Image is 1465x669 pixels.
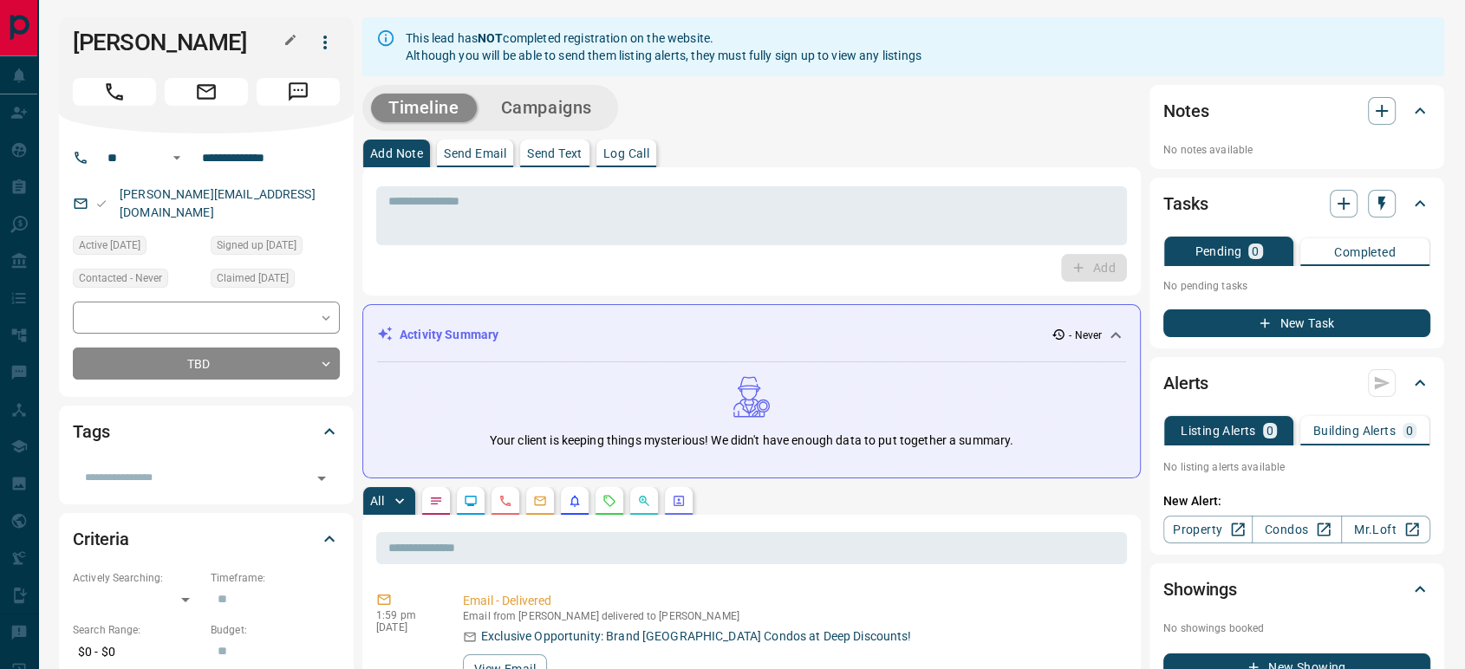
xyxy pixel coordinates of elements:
p: 1:59 pm [376,609,437,621]
button: Open [166,147,187,168]
p: Activity Summary [400,326,498,344]
h1: [PERSON_NAME] [73,29,284,56]
p: Building Alerts [1313,425,1396,437]
h2: Tasks [1163,190,1208,218]
div: Criteria [73,518,340,560]
a: Mr.Loft [1341,516,1430,543]
p: Email - Delivered [463,592,1120,610]
div: Tasks [1163,183,1430,224]
svg: Emails [533,494,547,508]
svg: Lead Browsing Activity [464,494,478,508]
p: Log Call [603,147,649,159]
p: No notes available [1163,142,1430,158]
p: - Never [1069,328,1102,343]
button: Campaigns [484,94,609,122]
p: Budget: [211,622,340,638]
button: Open [309,466,334,490]
a: Property [1163,516,1253,543]
span: Contacted - Never [79,270,162,287]
svg: Notes [429,494,443,508]
svg: Agent Actions [672,494,686,508]
div: Thu May 02 2024 [73,236,202,260]
h2: Showings [1163,575,1237,603]
p: Send Text [527,147,583,159]
div: Notes [1163,90,1430,132]
div: Activity Summary- Never [377,319,1126,351]
p: Add Note [370,147,423,159]
svg: Listing Alerts [568,494,582,508]
p: No showings booked [1163,620,1430,636]
p: Your client is keeping things mysterious! We didn't have enough data to put together a summary. [490,432,1013,450]
div: Thu May 02 2024 [211,269,340,293]
p: Email from [PERSON_NAME] delivered to [PERSON_NAME] [463,610,1120,622]
a: Condos [1252,516,1341,543]
div: Thu May 02 2024 [211,236,340,260]
p: Search Range: [73,622,202,638]
p: $0 - $0 [73,638,202,666]
svg: Calls [498,494,512,508]
p: All [370,495,384,507]
p: 0 [1406,425,1413,437]
h2: Tags [73,418,109,445]
h2: Criteria [73,525,129,553]
p: 0 [1266,425,1273,437]
p: Send Email [444,147,506,159]
button: Timeline [371,94,477,122]
span: Email [165,78,248,106]
svg: Email Valid [95,198,107,210]
h2: Alerts [1163,369,1208,397]
p: Exclusive Opportunity: Brand [GEOGRAPHIC_DATA] Condos at Deep Discounts! [481,627,911,646]
span: Signed up [DATE] [217,237,296,254]
p: No pending tasks [1163,273,1430,299]
p: 0 [1252,245,1259,257]
a: [PERSON_NAME][EMAIL_ADDRESS][DOMAIN_NAME] [120,187,316,219]
p: Listing Alerts [1181,425,1256,437]
span: Message [257,78,340,106]
svg: Opportunities [637,494,651,508]
button: New Task [1163,309,1430,337]
p: Actively Searching: [73,570,202,586]
div: Showings [1163,568,1430,610]
span: Claimed [DATE] [217,270,289,287]
div: Alerts [1163,362,1430,404]
p: [DATE] [376,621,437,633]
p: Completed [1334,246,1396,258]
strong: NOT [478,31,503,45]
p: No listing alerts available [1163,459,1430,475]
div: Tags [73,411,340,452]
span: Call [73,78,156,106]
span: Active [DATE] [79,237,140,254]
div: This lead has completed registration on the website. Although you will be able to send them listi... [406,23,921,71]
h2: Notes [1163,97,1208,125]
svg: Requests [602,494,616,508]
p: Pending [1195,245,1241,257]
p: New Alert: [1163,492,1430,510]
p: Timeframe: [211,570,340,586]
div: TBD [73,347,340,380]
